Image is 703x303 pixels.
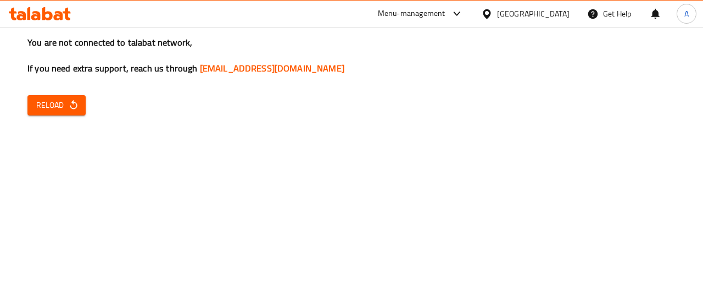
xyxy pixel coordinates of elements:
[27,95,86,115] button: Reload
[200,60,344,76] a: [EMAIL_ADDRESS][DOMAIN_NAME]
[36,98,77,112] span: Reload
[497,8,570,20] div: [GEOGRAPHIC_DATA]
[27,36,676,75] h3: You are not connected to talabat network, If you need extra support, reach us through
[378,7,445,20] div: Menu-management
[684,8,689,20] span: A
